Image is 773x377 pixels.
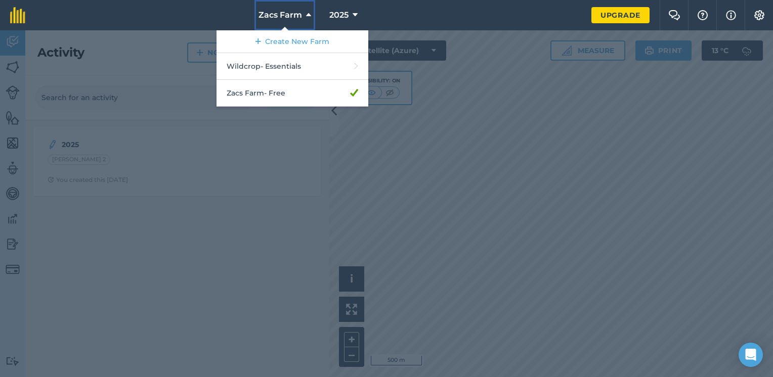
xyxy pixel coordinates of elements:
[217,53,368,80] a: Wildcrop- Essentials
[591,7,650,23] a: Upgrade
[10,7,25,23] img: fieldmargin Logo
[259,9,302,21] span: Zacs Farm
[753,10,765,20] img: A cog icon
[739,343,763,367] div: Open Intercom Messenger
[668,10,680,20] img: Two speech bubbles overlapping with the left bubble in the forefront
[697,10,709,20] img: A question mark icon
[726,9,736,21] img: svg+xml;base64,PHN2ZyB4bWxucz0iaHR0cDovL3d3dy53My5vcmcvMjAwMC9zdmciIHdpZHRoPSIxNyIgaGVpZ2h0PSIxNy...
[217,80,368,107] a: Zacs Farm- Free
[217,30,368,53] a: Create New Farm
[329,9,349,21] span: 2025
